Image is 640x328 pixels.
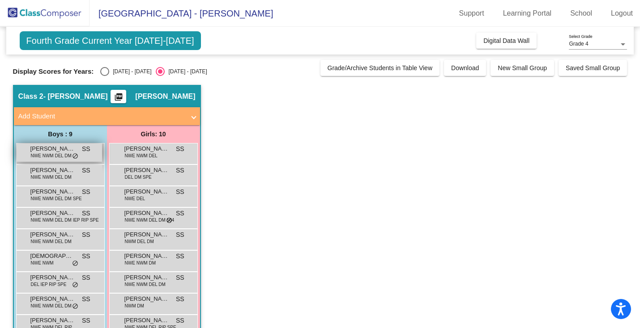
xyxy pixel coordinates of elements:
span: do_not_disturb_alt [72,260,78,267]
span: [PERSON_NAME] [124,144,169,153]
span: [PERSON_NAME] [30,294,75,303]
div: [DATE] - [DATE] [165,67,207,76]
span: NWE NWM DEL DM 504 [125,217,175,223]
span: SS [176,273,184,282]
span: SS [176,316,184,325]
span: NWE DEL [125,195,145,202]
button: Download [444,60,486,76]
span: NWE NWM [31,260,54,266]
span: [DEMOGRAPHIC_DATA] [30,252,75,261]
span: Download [451,64,479,71]
button: Print Students Details [111,90,126,103]
span: SS [176,294,184,304]
span: NWM DEL DM [125,238,154,245]
span: New Small Group [498,64,547,71]
span: Grade/Archive Students in Table View [328,64,433,71]
span: SS [82,144,90,154]
span: [PERSON_NAME] [124,273,169,282]
span: [PERSON_NAME] [30,316,75,325]
span: SS [176,209,184,218]
span: SS [176,230,184,240]
span: NWM DM [125,303,144,309]
span: [PERSON_NAME] [135,92,195,101]
span: NWE NWM DEL DM [31,152,72,159]
span: [PERSON_NAME] [30,273,75,282]
span: [PERSON_NAME] [124,252,169,261]
span: [PERSON_NAME] [30,166,75,175]
span: do_not_disturb_alt [72,282,78,289]
span: [PERSON_NAME] [124,187,169,196]
span: [GEOGRAPHIC_DATA] - [PERSON_NAME] [90,6,273,21]
span: Class 2 [18,92,43,101]
span: SS [82,166,90,175]
mat-expansion-panel-header: Add Student [14,107,200,125]
span: [PERSON_NAME] [124,294,169,303]
span: DEL IEP RIP SPE [31,281,67,288]
mat-panel-title: Add Student [18,111,185,122]
button: Grade/Archive Students in Table View [320,60,440,76]
button: New Small Group [491,60,554,76]
mat-radio-group: Select an option [100,67,207,76]
span: [PERSON_NAME] [30,230,75,239]
span: NWE NWM DEL DM [31,238,72,245]
span: [PERSON_NAME] [124,166,169,175]
span: do_not_disturb_alt [166,217,172,224]
span: SS [176,166,184,175]
span: DEL DM SPE [125,174,152,181]
span: Saved Small Group [566,64,620,71]
span: NWE NWM DEL DM IEP RIP SPE [31,217,99,223]
span: SS [176,144,184,154]
span: [PERSON_NAME] [124,230,169,239]
div: [DATE] - [DATE] [109,67,151,76]
span: SS [82,252,90,261]
span: do_not_disturb_alt [72,303,78,310]
span: SS [82,273,90,282]
span: SS [82,187,90,197]
a: Logout [604,6,640,21]
span: [PERSON_NAME] [30,187,75,196]
span: SS [82,230,90,240]
span: Digital Data Wall [483,37,529,44]
mat-icon: picture_as_pdf [113,93,124,105]
span: SS [176,252,184,261]
span: NWE NWM DEL DM SPE [31,195,82,202]
span: SS [82,209,90,218]
span: SS [176,187,184,197]
span: Grade 4 [569,41,588,47]
a: Learning Portal [496,6,559,21]
span: NWE NWM DEL DM [31,174,72,181]
span: NWE NWM DEL DM [31,303,72,309]
button: Digital Data Wall [476,33,537,49]
span: Display Scores for Years: [13,67,94,76]
span: SS [82,294,90,304]
span: SS [82,316,90,325]
span: do_not_disturb_alt [72,153,78,160]
span: NWE NWM DEL [125,152,158,159]
span: [PERSON_NAME] [30,144,75,153]
span: [PERSON_NAME] [124,316,169,325]
button: Saved Small Group [559,60,627,76]
span: [PERSON_NAME] [30,209,75,218]
span: [PERSON_NAME] [124,209,169,218]
div: Boys : 9 [14,125,107,143]
span: NWE NWM DM [125,260,156,266]
div: Girls: 10 [107,125,200,143]
span: - [PERSON_NAME] [43,92,108,101]
span: Fourth Grade Current Year [DATE]-[DATE] [20,31,201,50]
a: Support [452,6,491,21]
span: NWE NWM DEL DM [125,281,166,288]
a: School [563,6,599,21]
